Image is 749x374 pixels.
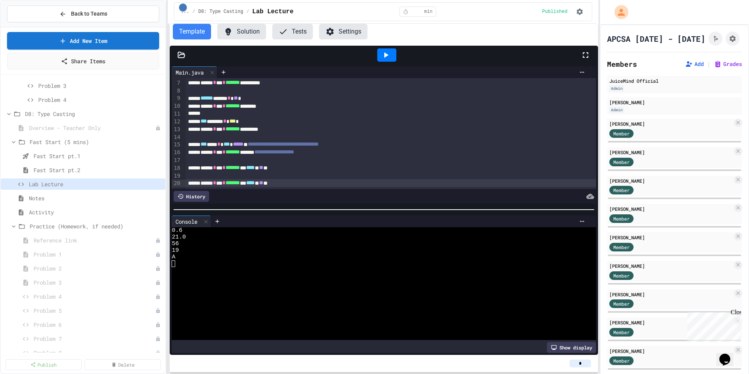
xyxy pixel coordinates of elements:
span: Member [613,329,630,336]
span: Member [613,357,630,364]
div: 8 [172,87,181,95]
iframe: chat widget [716,343,741,366]
span: Practice (Homework, if needed) [30,222,162,230]
div: 11 [172,110,181,118]
div: [PERSON_NAME] [609,205,733,212]
div: Unpublished [155,280,161,285]
div: [PERSON_NAME] [609,149,733,156]
span: Fast Start pt.2 [34,166,162,174]
span: Reference link [34,236,155,244]
span: Member [613,130,630,137]
button: Grades [714,60,742,68]
span: D8: Type Casting [25,110,162,118]
div: My Account [606,3,630,21]
div: 16 [172,149,181,157]
div: [PERSON_NAME] [609,99,740,106]
span: Notes [29,194,162,202]
span: / [246,9,249,15]
div: 20 [172,180,181,187]
span: Fast Start (5 mins) [30,138,162,146]
div: [PERSON_NAME] [609,177,733,184]
span: Fast Start pt.1 [34,152,162,160]
div: Unpublished [155,322,161,328]
span: Back to Teams [71,10,107,18]
span: / [192,9,195,15]
div: [PERSON_NAME] [609,319,733,326]
div: JuiceMind Official [609,77,740,84]
div: 19 [172,172,181,180]
button: Tests [272,24,313,39]
div: Unpublished [155,125,161,131]
div: 10 [172,102,181,110]
span: Lab Lecture [252,7,294,16]
span: Problem 4 [38,96,162,104]
span: Problem 8 [34,349,155,357]
h2: Members [607,59,637,69]
div: 9 [172,94,181,102]
div: [PERSON_NAME] [609,234,733,241]
span: Member [613,300,630,307]
span: Published [542,9,568,15]
div: Admin [609,107,624,113]
span: 0.6 [172,227,182,234]
div: Unpublished [155,266,161,271]
button: Template [173,24,211,39]
button: Solution [217,24,266,39]
div: [PERSON_NAME] [609,120,733,127]
a: Share Items [7,53,159,69]
button: Assignment Settings [726,32,740,46]
div: History [174,191,209,202]
div: Unpublished [155,252,161,257]
span: 21.0 [172,234,186,240]
div: 17 [172,157,181,164]
span: Problem 2 [34,264,155,272]
div: Admin [609,85,624,92]
div: Show display [547,342,596,353]
div: Unpublished [155,308,161,313]
span: Problem 5 [34,306,155,315]
div: 15 [172,141,181,149]
span: Problem 3 [38,82,162,90]
a: Delete [85,359,161,370]
span: Problem 1 [34,250,155,258]
button: Add [685,60,704,68]
div: 21 [172,187,181,195]
h1: APCSA [DATE] - [DATE] [607,33,705,44]
span: Overview - Teacher Only [29,124,155,132]
span: 19 [172,247,179,254]
div: Unpublished [155,336,161,342]
span: Member [613,187,630,194]
div: Unpublished [155,238,161,243]
span: min [424,9,433,15]
div: 7 [172,79,181,87]
span: 56 [172,240,179,247]
div: Chat with us now!Close [3,3,54,50]
span: Member [613,215,630,222]
div: Console [172,217,201,226]
div: 18 [172,164,181,172]
div: 12 [172,118,181,126]
div: Unpublished [155,294,161,299]
span: Problem 4 [34,292,155,301]
span: Member [613,272,630,279]
div: Console [172,215,211,227]
span: Problem 6 [34,321,155,329]
div: [PERSON_NAME] [609,262,733,269]
button: Click to see fork details [708,32,722,46]
span: Lab Lecture [29,180,162,188]
span: D8: Type Casting [198,9,243,15]
a: Publish [5,359,82,370]
button: Settings [319,24,367,39]
div: Main.java [172,66,217,78]
div: 13 [172,126,181,134]
div: [PERSON_NAME] [609,347,733,354]
span: Member [613,159,630,166]
div: Content is published and visible to students [542,9,571,15]
iframe: chat widget [684,309,741,342]
span: Problem 7 [34,335,155,343]
a: Add New Item [7,32,159,50]
span: A [172,254,175,260]
span: Member [613,244,630,251]
span: | [707,59,711,69]
button: Back to Teams [7,5,159,22]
